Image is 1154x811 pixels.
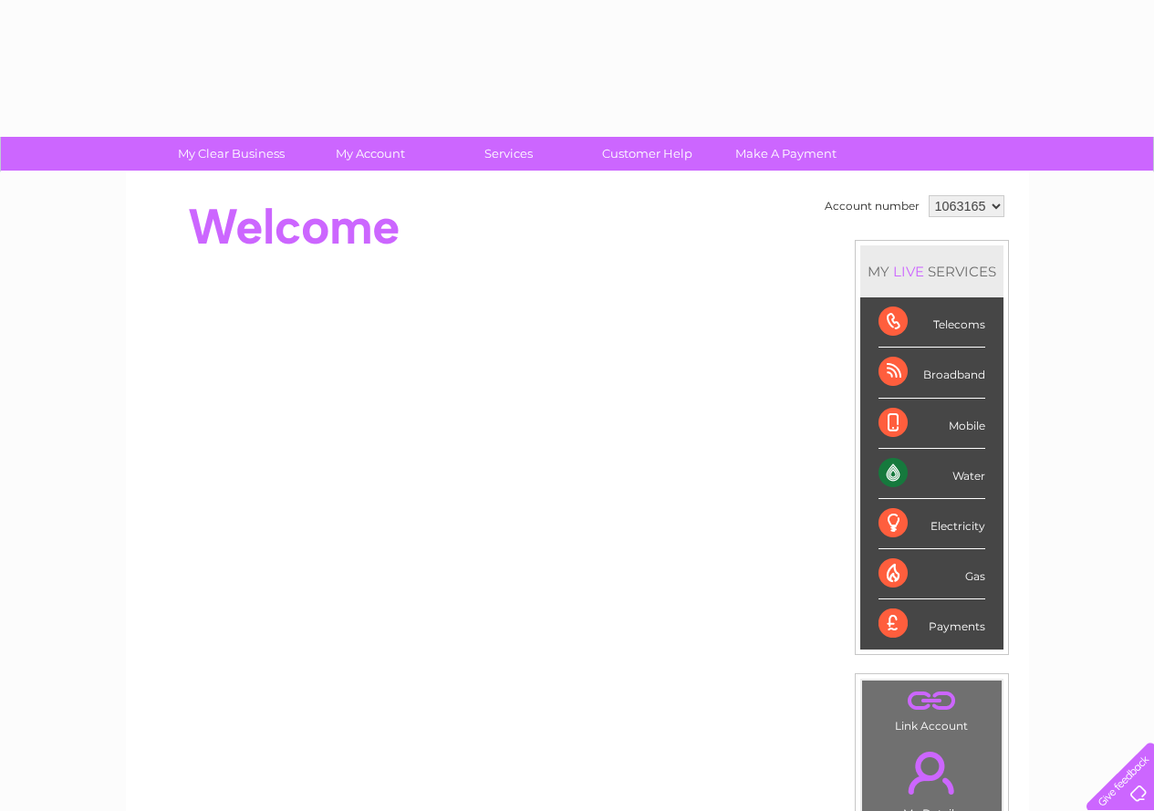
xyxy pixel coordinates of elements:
a: My Clear Business [156,137,307,171]
div: MY SERVICES [860,245,1003,297]
a: . [867,685,997,717]
td: Link Account [861,680,1003,737]
a: My Account [295,137,445,171]
div: LIVE [889,263,928,280]
div: Water [878,449,985,499]
a: . [867,741,997,805]
div: Electricity [878,499,985,549]
td: Account number [820,191,924,222]
div: Gas [878,549,985,599]
a: Services [433,137,584,171]
a: Customer Help [572,137,723,171]
div: Mobile [878,399,985,449]
a: Make A Payment [711,137,861,171]
div: Broadband [878,348,985,398]
div: Telecoms [878,297,985,348]
div: Payments [878,599,985,649]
